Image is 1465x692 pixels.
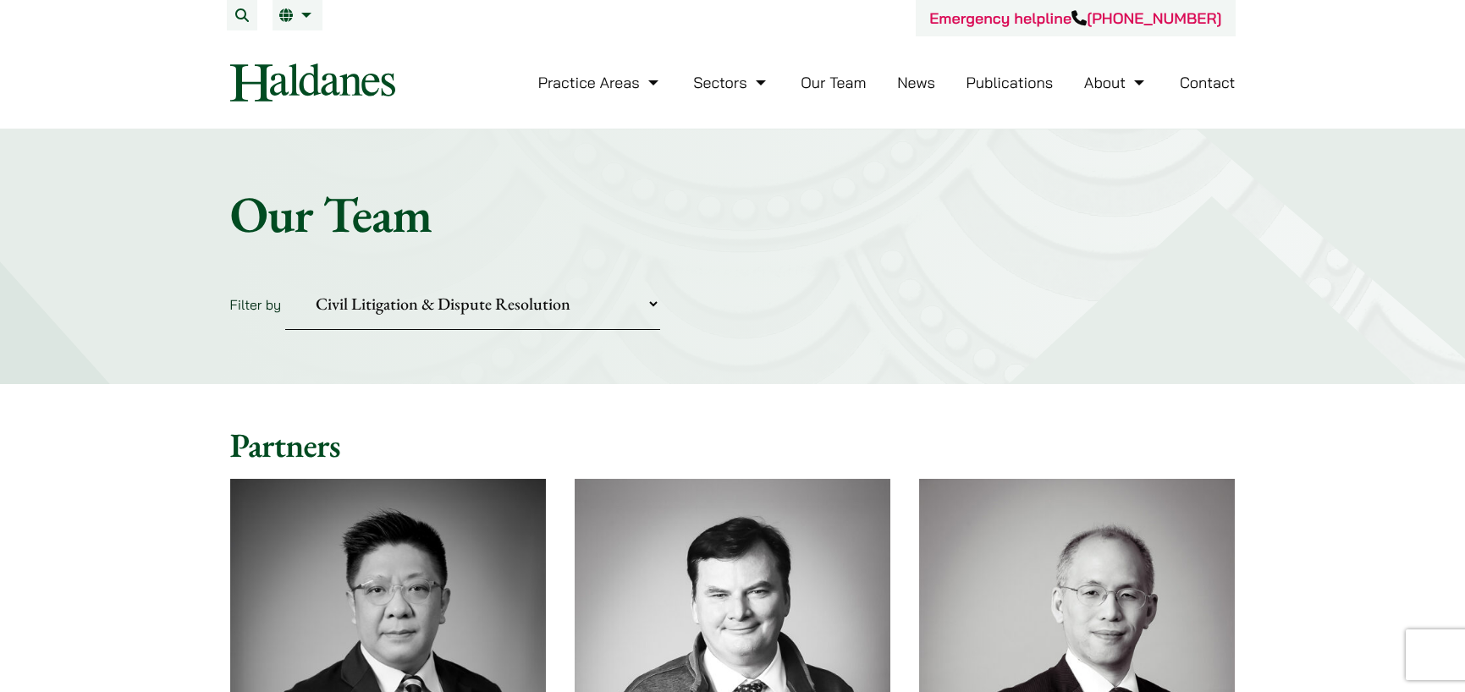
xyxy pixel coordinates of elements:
a: Practice Areas [538,73,663,92]
h1: Our Team [230,184,1236,244]
a: Sectors [693,73,769,92]
a: Emergency helpline[PHONE_NUMBER] [929,8,1221,28]
a: EN [279,8,316,22]
h2: Partners [230,425,1236,465]
a: About [1084,73,1148,92]
a: Publications [967,73,1054,92]
label: Filter by [230,296,282,313]
a: News [897,73,935,92]
a: Contact [1180,73,1236,92]
a: Our Team [801,73,866,92]
img: Logo of Haldanes [230,63,395,102]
